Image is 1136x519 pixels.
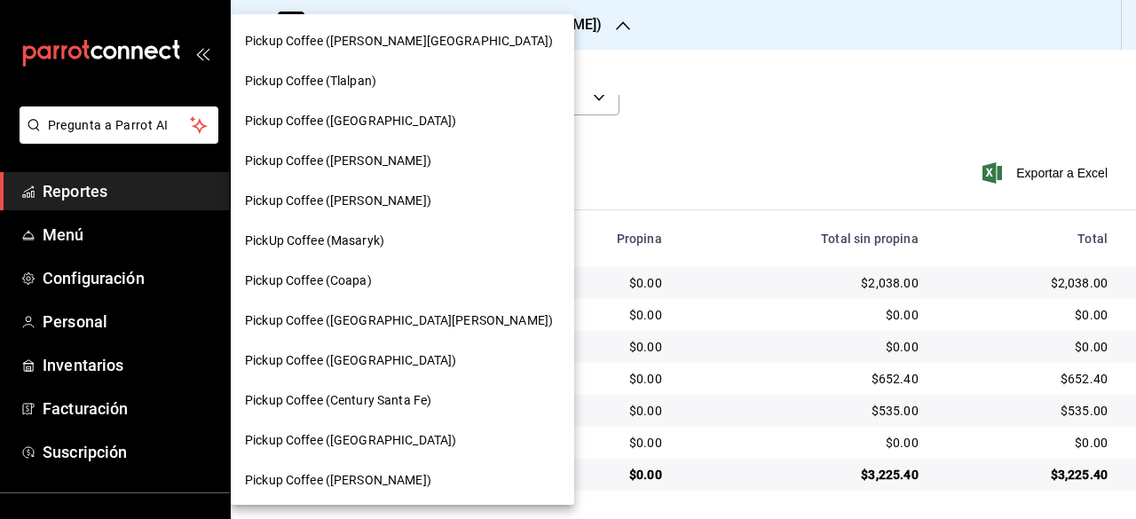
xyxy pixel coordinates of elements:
span: Pickup Coffee ([PERSON_NAME]) [245,192,431,210]
div: Pickup Coffee ([PERSON_NAME]) [231,141,574,181]
span: PickUp Coffee (Masaryk) [245,232,384,250]
span: Pickup Coffee ([GEOGRAPHIC_DATA]) [245,351,456,370]
span: Pickup Coffee ([PERSON_NAME][GEOGRAPHIC_DATA]) [245,32,553,51]
span: Pickup Coffee ([PERSON_NAME]) [245,471,431,490]
div: PickUp Coffee (Masaryk) [231,221,574,261]
div: Pickup Coffee ([GEOGRAPHIC_DATA]) [231,421,574,460]
span: Pickup Coffee ([GEOGRAPHIC_DATA]) [245,431,456,450]
span: Pickup Coffee ([GEOGRAPHIC_DATA][PERSON_NAME]) [245,311,553,330]
div: Pickup Coffee ([GEOGRAPHIC_DATA][PERSON_NAME]) [231,301,574,341]
div: Pickup Coffee ([PERSON_NAME]) [231,181,574,221]
div: Pickup Coffee ([PERSON_NAME][GEOGRAPHIC_DATA]) [231,21,574,61]
div: Pickup Coffee (Century Santa Fe) [231,381,574,421]
div: Pickup Coffee (Tlalpan) [231,61,574,101]
div: Pickup Coffee ([PERSON_NAME]) [231,460,574,500]
div: Pickup Coffee ([GEOGRAPHIC_DATA]) [231,341,574,381]
div: Pickup Coffee (Coapa) [231,261,574,301]
span: Pickup Coffee (Tlalpan) [245,72,376,90]
span: Pickup Coffee (Coapa) [245,271,372,290]
div: Pickup Coffee ([GEOGRAPHIC_DATA]) [231,101,574,141]
span: Pickup Coffee ([PERSON_NAME]) [245,152,431,170]
span: Pickup Coffee ([GEOGRAPHIC_DATA]) [245,112,456,130]
span: Pickup Coffee (Century Santa Fe) [245,391,431,410]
